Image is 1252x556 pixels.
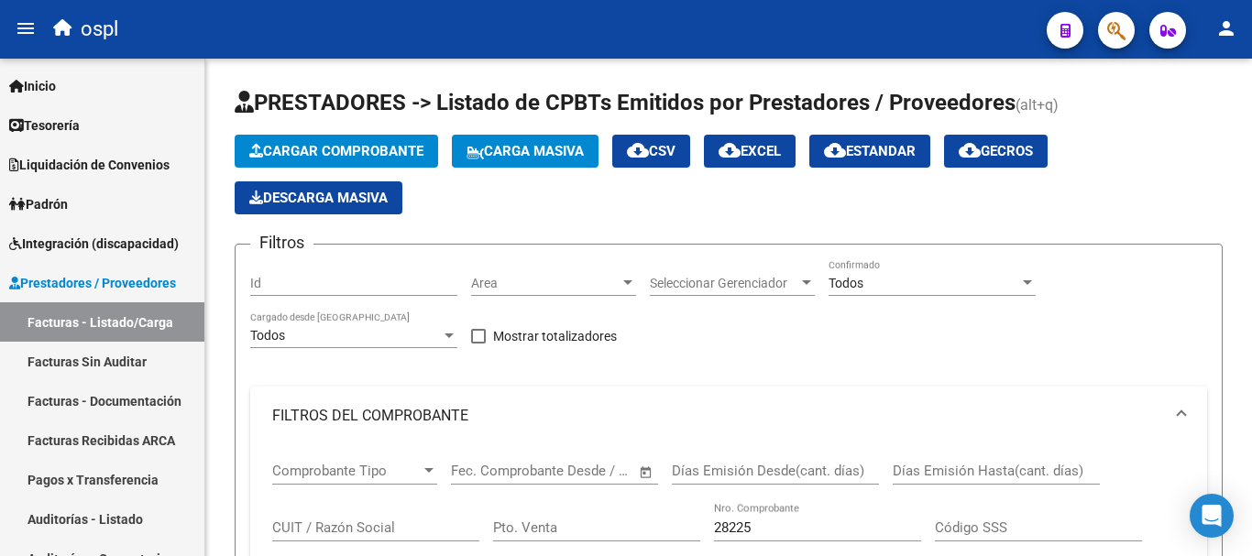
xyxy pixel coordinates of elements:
span: Gecros [959,143,1033,159]
mat-icon: cloud_download [627,139,649,161]
span: EXCEL [719,143,781,159]
button: EXCEL [704,135,796,168]
span: Estandar [824,143,916,159]
span: Comprobante Tipo [272,463,421,479]
span: Carga Masiva [467,143,584,159]
mat-icon: cloud_download [719,139,741,161]
button: Estandar [809,135,930,168]
span: Tesorería [9,115,80,136]
span: Padrón [9,194,68,214]
span: Inicio [9,76,56,96]
span: Liquidación de Convenios [9,155,170,175]
app-download-masive: Descarga masiva de comprobantes (adjuntos) [235,181,402,214]
span: ospl [81,9,118,49]
span: Seleccionar Gerenciador [650,276,798,291]
button: Cargar Comprobante [235,135,438,168]
span: Cargar Comprobante [249,143,423,159]
button: Carga Masiva [452,135,599,168]
mat-panel-title: FILTROS DEL COMPROBANTE [272,406,1163,426]
mat-icon: cloud_download [824,139,846,161]
span: CSV [627,143,675,159]
span: Prestadores / Proveedores [9,273,176,293]
button: Open calendar [636,462,657,483]
mat-icon: person [1215,17,1237,39]
mat-icon: menu [15,17,37,39]
mat-expansion-panel-header: FILTROS DEL COMPROBANTE [250,387,1207,445]
button: Descarga Masiva [235,181,402,214]
button: Gecros [944,135,1048,168]
span: Todos [829,276,863,290]
span: (alt+q) [1016,96,1059,114]
span: Descarga Masiva [249,190,388,206]
span: Area [471,276,620,291]
button: CSV [612,135,690,168]
h3: Filtros [250,230,313,256]
input: Fecha inicio [451,463,525,479]
span: PRESTADORES -> Listado de CPBTs Emitidos por Prestadores / Proveedores [235,90,1016,115]
span: Mostrar totalizadores [493,325,617,347]
mat-icon: cloud_download [959,139,981,161]
div: Open Intercom Messenger [1190,494,1234,538]
span: Integración (discapacidad) [9,234,179,254]
span: Todos [250,328,285,343]
input: Fecha fin [542,463,631,479]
